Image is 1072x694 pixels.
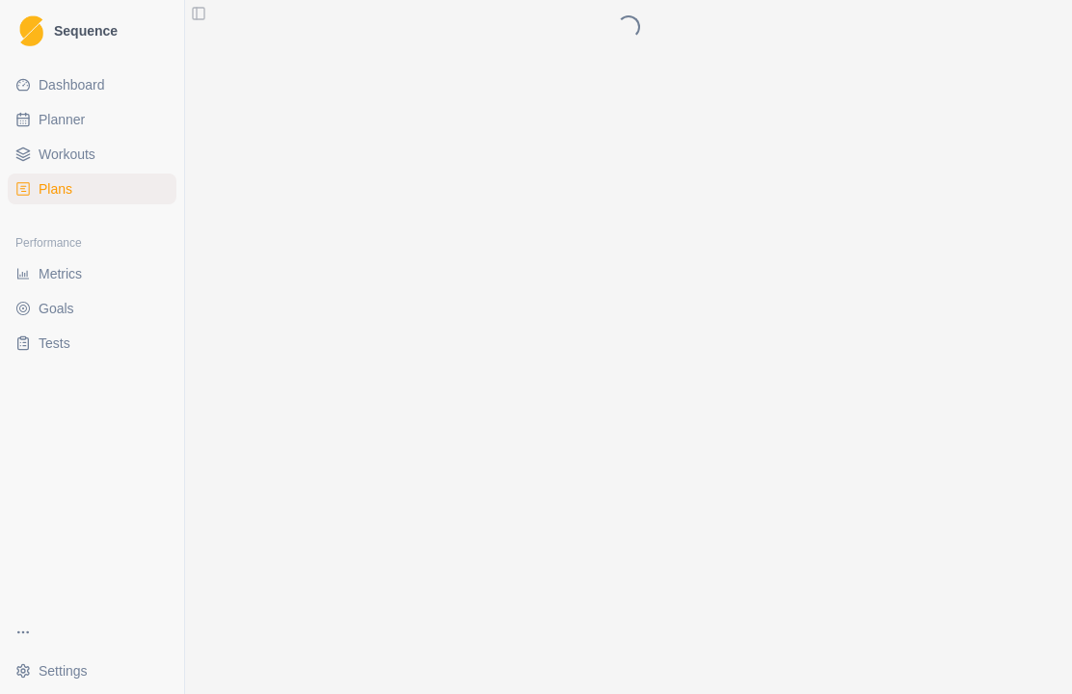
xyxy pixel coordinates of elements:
[39,145,95,164] span: Workouts
[8,227,176,258] div: Performance
[54,24,118,38] span: Sequence
[19,15,43,47] img: Logo
[8,139,176,170] a: Workouts
[8,8,176,54] a: LogoSequence
[8,173,176,204] a: Plans
[8,69,176,100] a: Dashboard
[8,328,176,359] a: Tests
[8,258,176,289] a: Metrics
[8,104,176,135] a: Planner
[39,110,85,129] span: Planner
[39,179,72,199] span: Plans
[8,655,176,686] button: Settings
[39,264,82,283] span: Metrics
[39,299,74,318] span: Goals
[39,75,105,94] span: Dashboard
[8,293,176,324] a: Goals
[39,334,70,353] span: Tests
